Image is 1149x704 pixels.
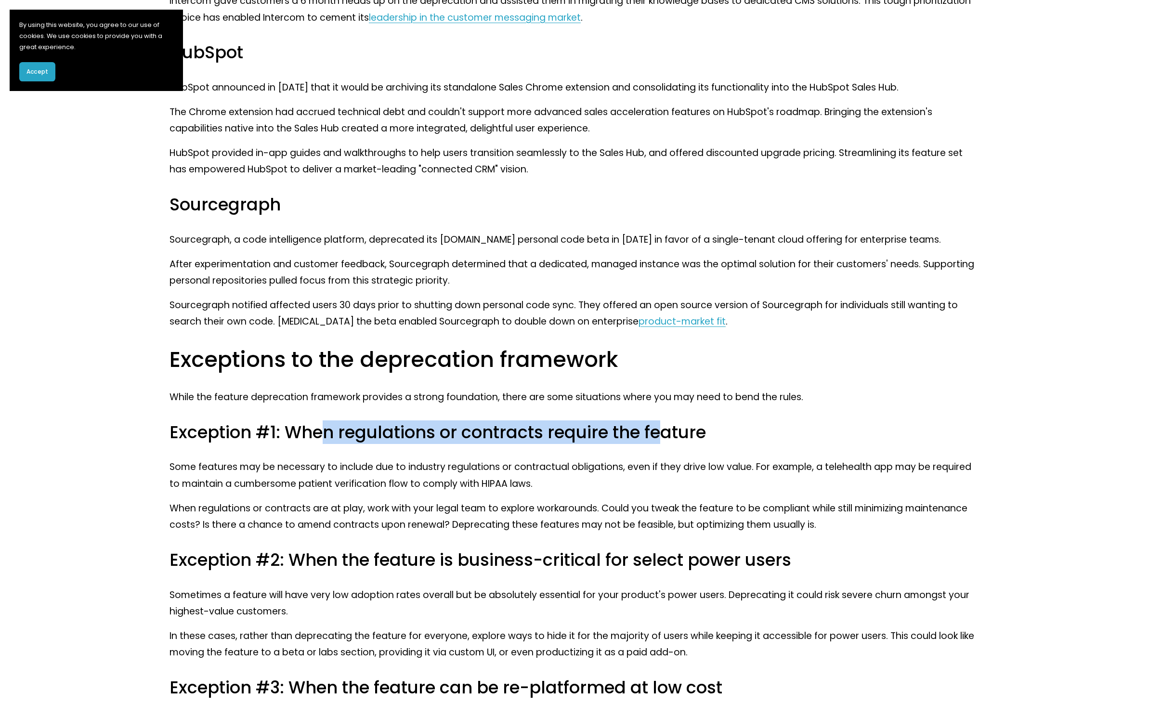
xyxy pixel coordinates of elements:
p: Sourcegraph notified affected users 30 days prior to shutting down personal code sync. They offer... [170,297,979,330]
p: While the feature deprecation framework provides a strong foundation, there are some situations w... [170,389,979,406]
a: product-market fit [639,315,726,328]
p: The Chrome extension had accrued technical debt and couldn't support more advanced sales accelera... [170,104,979,137]
p: Sometimes a feature will have very low adoption rates overall but be absolutely essential for you... [170,587,979,620]
p: When regulations or contracts are at play, work with your legal team to explore workarounds. Coul... [170,500,979,534]
p: Some features may be necessary to include due to industry regulations or contractual obligations,... [170,459,979,492]
p: By using this website, you agree to our use of cookies. We use cookies to provide you with a grea... [19,19,173,52]
h3: Exception #3: When the feature can be re-platformed at low cost [170,677,979,699]
button: Accept [19,62,55,81]
h3: Exception #1: When regulations or contracts require the feature [170,421,979,444]
p: Sourcegraph, a code intelligence platform, deprecated its [DOMAIN_NAME] personal code beta in [DA... [170,232,979,248]
h3: Sourcegraph [170,194,979,216]
p: In these cases, rather than deprecating the feature for everyone, explore ways to hide it for the... [170,628,979,661]
p: HubSpot provided in-app guides and walkthroughs to help users transition seamlessly to the Sales ... [170,145,979,178]
h3: Exception #2: When the feature is business-critical for select power users [170,549,979,572]
h2: Exceptions to the deprecation framework [170,346,979,374]
section: Cookie banner [10,10,183,91]
h3: HubSpot [170,41,979,64]
p: After experimentation and customer feedback, Sourcegraph determined that a dedicated, managed ins... [170,256,979,289]
a: leadership in the customer messaging market [369,11,581,24]
span: Accept [26,67,48,76]
p: HubSpot announced in [DATE] that it would be archiving its standalone Sales Chrome extension and ... [170,79,979,96]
